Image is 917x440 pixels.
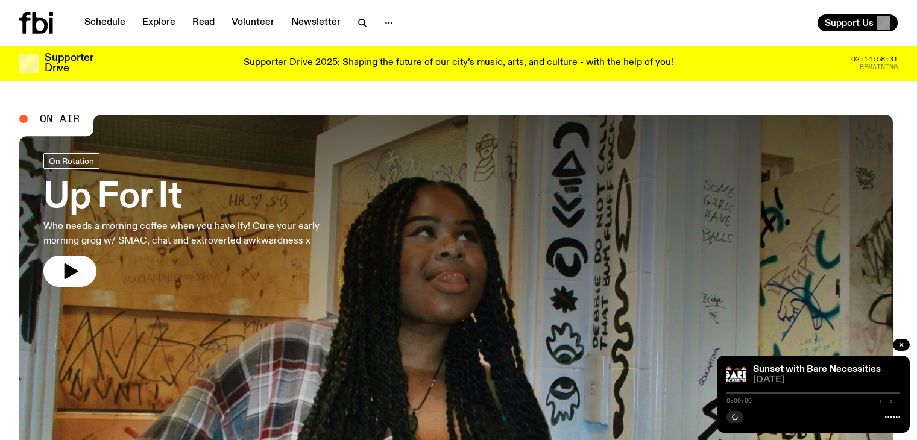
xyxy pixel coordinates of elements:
[818,14,898,31] button: Support Us
[753,365,881,374] a: Sunset with Bare Necessities
[860,64,898,71] span: Remaining
[284,14,348,31] a: Newsletter
[40,113,80,124] span: On Air
[43,153,99,169] a: On Rotation
[726,365,746,385] img: Bare Necessities
[77,14,133,31] a: Schedule
[244,58,673,69] p: Supporter Drive 2025: Shaping the future of our city’s music, arts, and culture - with the help o...
[224,14,282,31] a: Volunteer
[135,14,183,31] a: Explore
[49,156,94,165] span: On Rotation
[43,219,352,248] p: Who needs a morning coffee when you have Ify! Cure your early morning grog w/ SMAC, chat and extr...
[753,376,900,385] span: [DATE]
[43,181,352,215] h3: Up For It
[185,14,222,31] a: Read
[45,53,93,74] h3: Supporter Drive
[43,153,352,287] a: Up For ItWho needs a morning coffee when you have Ify! Cure your early morning grog w/ SMAC, chat...
[875,398,900,404] span: -:--:--
[851,56,898,63] span: 02:14:58:31
[726,398,752,404] span: 0:00:00
[825,17,874,28] span: Support Us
